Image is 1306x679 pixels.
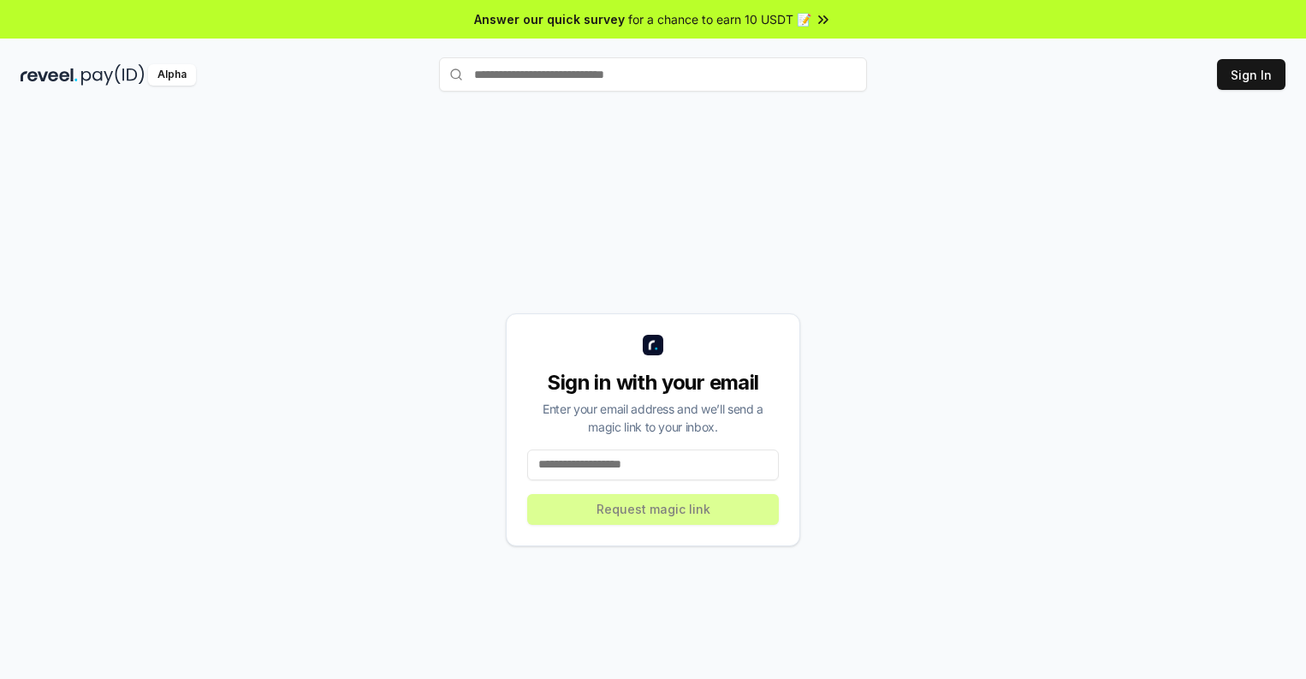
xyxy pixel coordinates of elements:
[1217,59,1285,90] button: Sign In
[628,10,811,28] span: for a chance to earn 10 USDT 📝
[21,64,78,86] img: reveel_dark
[527,369,779,396] div: Sign in with your email
[81,64,145,86] img: pay_id
[643,335,663,355] img: logo_small
[474,10,625,28] span: Answer our quick survey
[527,400,779,436] div: Enter your email address and we’ll send a magic link to your inbox.
[148,64,196,86] div: Alpha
